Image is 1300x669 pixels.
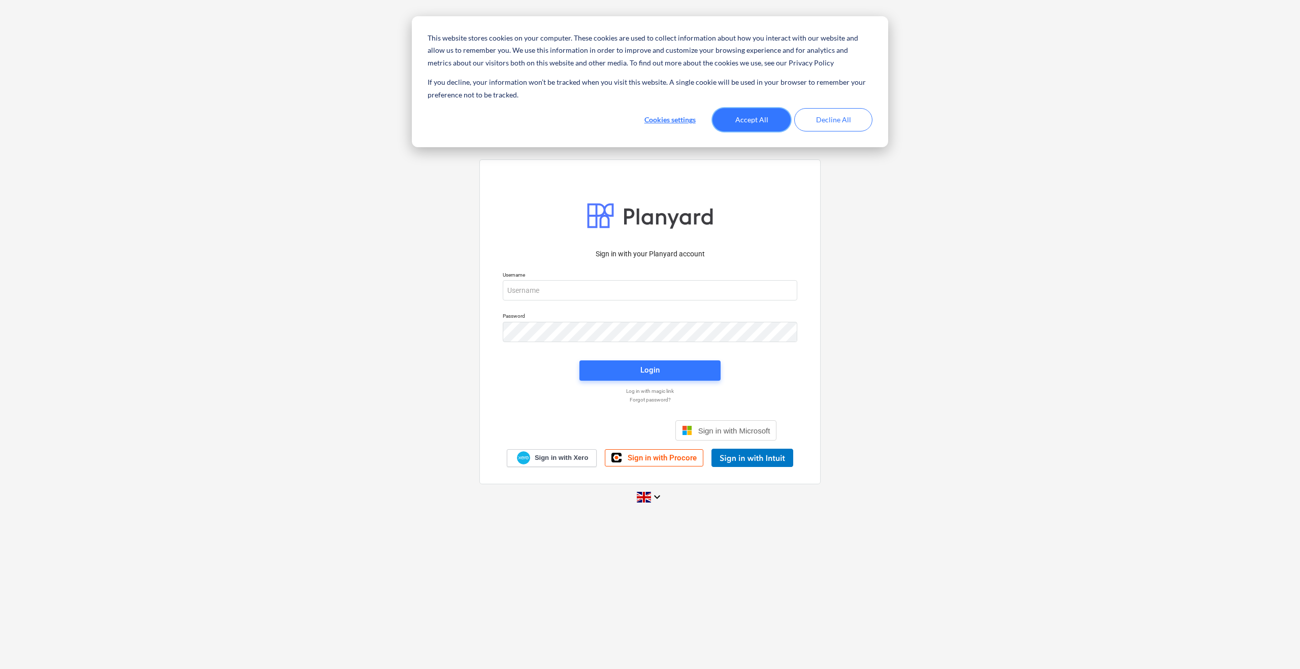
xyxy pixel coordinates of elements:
iframe: Prisijungimas naudojant „Google“ mygtuką [518,419,672,442]
span: Sign in with Xero [535,453,588,462]
button: Login [579,360,721,381]
p: Password [503,313,797,321]
button: Decline All [794,108,872,131]
button: Accept All [712,108,791,131]
iframe: Chat Widget [1249,620,1300,669]
span: Sign in with Procore [628,453,697,462]
span: Sign in with Microsoft [698,426,770,435]
a: Sign in with Procore [605,449,703,466]
p: If you decline, your information won’t be tracked when you visit this website. A single cookie wi... [428,76,872,101]
a: Sign in with Xero [507,449,597,467]
p: This website stores cookies on your computer. These cookies are used to collect information about... [428,32,872,70]
a: Forgot password? [498,396,802,403]
div: Login [640,363,660,377]
p: Username [503,272,797,280]
img: Microsoft logo [682,425,692,436]
img: Xero logo [517,451,530,465]
div: Cookie banner [412,16,888,147]
p: Sign in with your Planyard account [503,249,797,259]
button: Cookies settings [631,108,709,131]
i: keyboard_arrow_down [651,491,663,503]
input: Username [503,280,797,300]
a: Log in with magic link [498,388,802,394]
